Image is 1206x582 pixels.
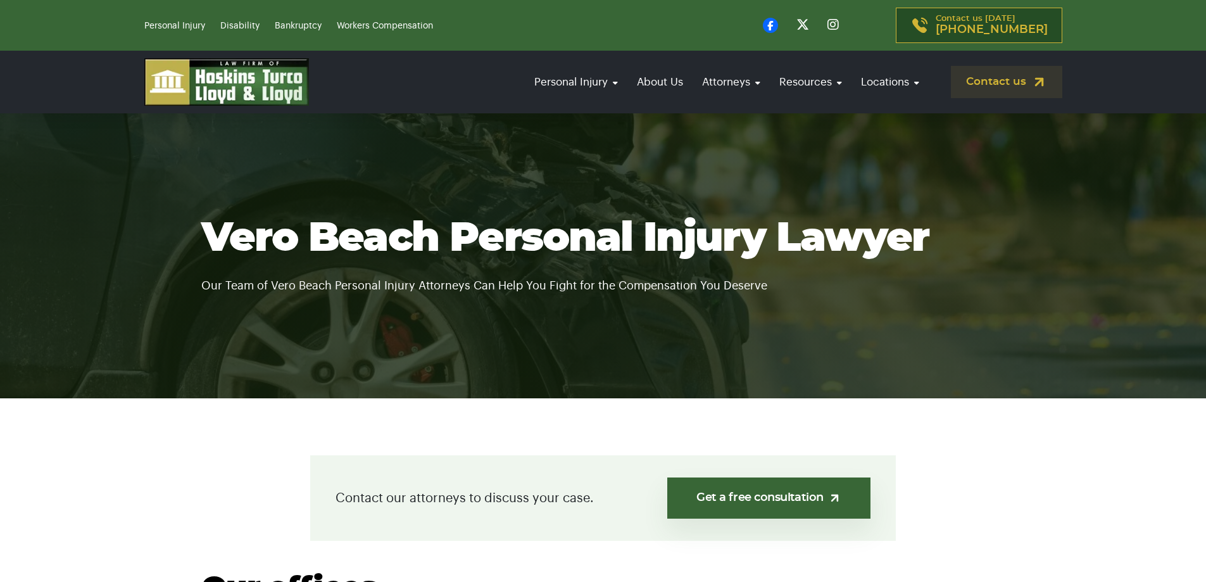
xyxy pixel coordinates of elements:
[201,217,1005,261] h1: Vero Beach Personal Injury Lawyer
[855,64,926,100] a: Locations
[337,22,433,30] a: Workers Compensation
[773,64,848,100] a: Resources
[528,64,624,100] a: Personal Injury
[310,455,896,541] div: Contact our attorneys to discuss your case.
[144,58,309,106] img: logo
[696,64,767,100] a: Attorneys
[951,66,1062,98] a: Contact us
[828,491,841,505] img: arrow-up-right-light.svg
[220,22,260,30] a: Disability
[144,22,205,30] a: Personal Injury
[936,23,1048,36] span: [PHONE_NUMBER]
[896,8,1062,43] a: Contact us [DATE][PHONE_NUMBER]
[631,64,689,100] a: About Us
[201,261,1005,295] p: Our Team of Vero Beach Personal Injury Attorneys Can Help You Fight for the Compensation You Deserve
[275,22,322,30] a: Bankruptcy
[667,478,870,519] a: Get a free consultation
[936,15,1048,36] p: Contact us [DATE]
